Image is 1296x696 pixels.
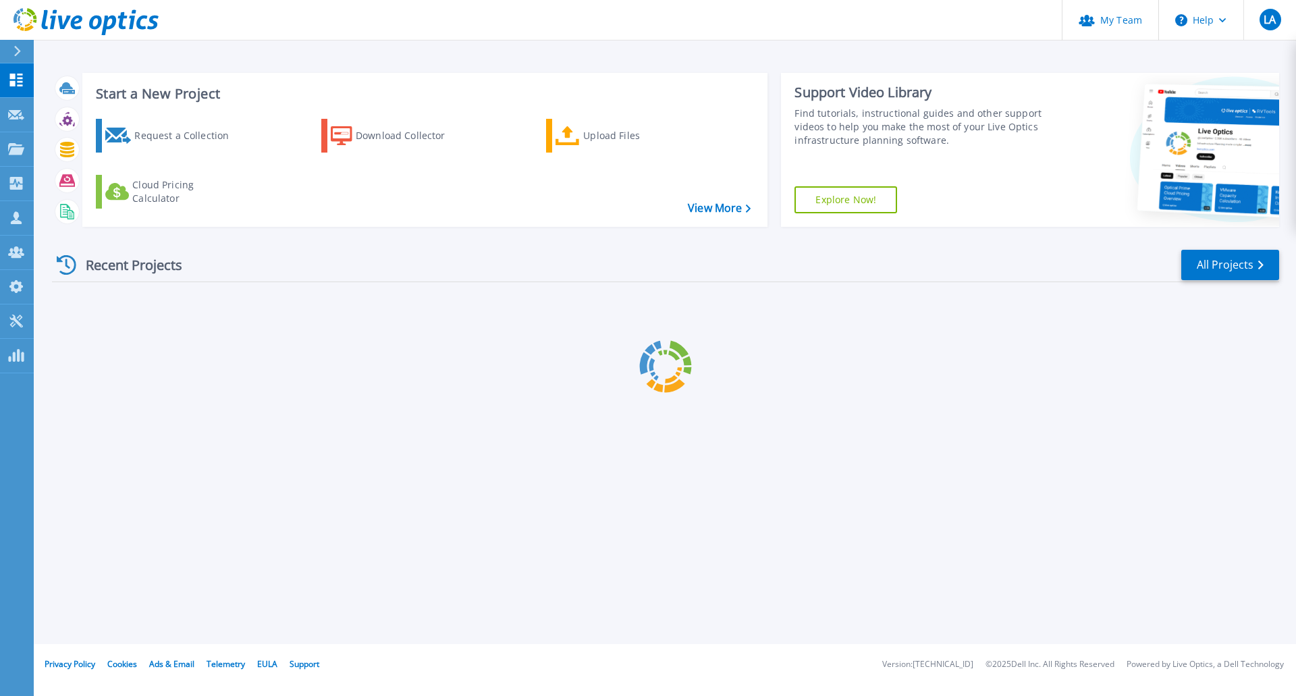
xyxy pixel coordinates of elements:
div: Download Collector [356,122,464,149]
a: Telemetry [207,658,245,670]
div: Cloud Pricing Calculator [132,178,240,205]
a: View More [688,202,751,215]
a: Ads & Email [149,658,194,670]
li: Powered by Live Optics, a Dell Technology [1127,660,1284,669]
span: LA [1264,14,1276,25]
div: Request a Collection [134,122,242,149]
a: EULA [257,658,277,670]
a: Cookies [107,658,137,670]
a: Request a Collection [96,119,246,153]
a: Support [290,658,319,670]
div: Upload Files [583,122,691,149]
li: Version: [TECHNICAL_ID] [882,660,973,669]
a: Explore Now! [794,186,897,213]
a: Cloud Pricing Calculator [96,175,246,209]
a: Privacy Policy [45,658,95,670]
div: Recent Projects [52,248,200,282]
a: Download Collector [321,119,472,153]
li: © 2025 Dell Inc. All Rights Reserved [986,660,1114,669]
div: Find tutorials, instructional guides and other support videos to help you make the most of your L... [794,107,1048,147]
h3: Start a New Project [96,86,751,101]
a: All Projects [1181,250,1279,280]
div: Support Video Library [794,84,1048,101]
a: Upload Files [546,119,697,153]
